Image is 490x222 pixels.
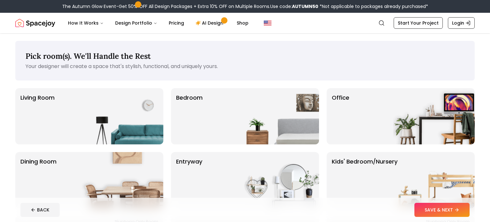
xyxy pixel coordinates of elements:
span: *Not applicable to packages already purchased* [318,3,428,10]
nav: Global [15,13,475,33]
button: How It Works [63,17,109,29]
a: Shop [232,17,254,29]
button: SAVE & NEXT [414,203,470,217]
img: entryway [237,152,319,208]
img: Bedroom [237,88,319,144]
nav: Main [63,17,254,29]
b: AUTUMN50 [292,3,318,10]
span: Pick room(s). We'll Handle the Rest [26,51,151,61]
p: Living Room [20,93,55,139]
a: Login [448,17,475,29]
img: Spacejoy Logo [15,17,55,29]
img: Kids' Bedroom/Nursery [393,152,475,208]
a: AI Design [190,17,230,29]
p: Your designer will create a space that's stylish, functional, and uniquely yours. [26,63,464,70]
button: BACK [20,203,60,217]
a: Pricing [164,17,189,29]
img: United States [264,19,271,27]
img: Living Room [82,88,163,144]
img: Office [393,88,475,144]
p: Office [332,93,349,139]
span: Use code: [270,3,318,10]
div: The Autumn Glow Event-Get 50% OFF All Design Packages + Extra 10% OFF on Multiple Rooms. [62,3,428,10]
a: Spacejoy [15,17,55,29]
p: Bedroom [176,93,203,139]
p: entryway [176,157,202,203]
p: Dining Room [20,157,56,203]
p: Kids' Bedroom/Nursery [332,157,397,203]
button: Design Portfolio [110,17,162,29]
img: Dining Room [82,152,163,208]
a: Start Your Project [394,17,443,29]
